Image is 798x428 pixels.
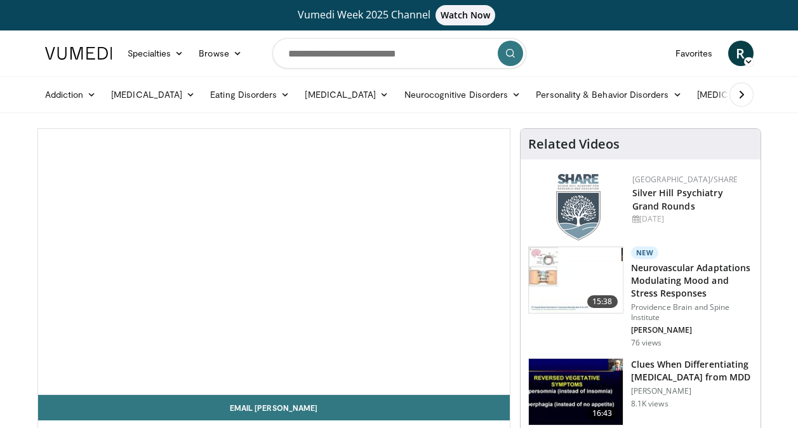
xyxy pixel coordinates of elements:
a: R [728,41,754,66]
a: Personality & Behavior Disorders [528,82,689,107]
input: Search topics, interventions [272,38,526,69]
p: New [631,246,659,259]
a: 16:43 Clues When Differentiating [MEDICAL_DATA] from MDD [PERSON_NAME] 8.1K views [528,358,753,425]
a: [MEDICAL_DATA] [297,82,396,107]
img: 4562edde-ec7e-4758-8328-0659f7ef333d.150x105_q85_crop-smart_upscale.jpg [529,247,623,313]
p: Providence Brain and Spine Institute [631,302,753,323]
a: Email [PERSON_NAME] [38,395,510,420]
span: 16:43 [587,407,618,420]
h3: Neurovascular Adaptations Modulating Mood and Stress Responses [631,262,753,300]
a: Vumedi Week 2025 ChannelWatch Now [47,5,752,25]
p: [PERSON_NAME] [631,325,753,335]
a: [GEOGRAPHIC_DATA]/SHARE [632,174,738,185]
h4: Related Videos [528,137,620,152]
img: a6520382-d332-4ed3-9891-ee688fa49237.150x105_q85_crop-smart_upscale.jpg [529,359,623,425]
span: Watch Now [436,5,496,25]
a: Neurocognitive Disorders [397,82,529,107]
a: Addiction [37,82,104,107]
p: 76 views [631,338,662,348]
img: f8aaeb6d-318f-4fcf-bd1d-54ce21f29e87.png.150x105_q85_autocrop_double_scale_upscale_version-0.2.png [556,174,601,241]
div: [DATE] [632,213,750,225]
a: Eating Disorders [203,82,297,107]
a: Specialties [120,41,192,66]
a: Silver Hill Psychiatry Grand Rounds [632,187,723,212]
a: 15:38 New Neurovascular Adaptations Modulating Mood and Stress Responses Providence Brain and Spi... [528,246,753,348]
p: 8.1K views [631,399,668,409]
h3: Clues When Differentiating [MEDICAL_DATA] from MDD [631,358,753,384]
img: VuMedi Logo [45,47,112,60]
p: [PERSON_NAME] [631,386,753,396]
a: Favorites [668,41,721,66]
a: Browse [191,41,249,66]
video-js: Video Player [38,129,510,395]
a: [MEDICAL_DATA] [103,82,203,107]
span: 15:38 [587,295,618,308]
